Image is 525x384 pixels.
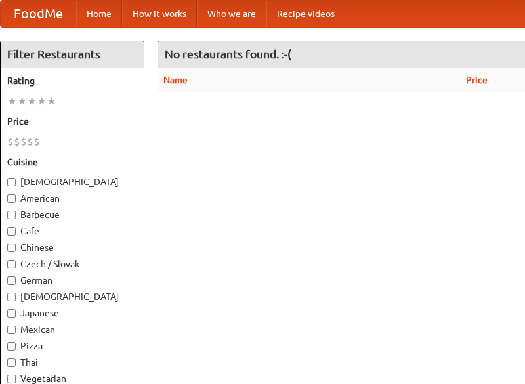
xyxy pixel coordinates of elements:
label: Mexican [7,323,137,336]
a: FoodMe [1,1,76,27]
a: How it works [122,1,197,27]
ng-pluralize: No restaurants found. :-( [165,48,291,60]
h4: Filter Restaurants [1,41,144,68]
label: Thai [7,356,137,369]
li: ★ [27,94,37,108]
input: [DEMOGRAPHIC_DATA] [7,178,16,186]
li: ★ [47,94,56,108]
label: Cafe [7,224,137,238]
label: [DEMOGRAPHIC_DATA] [7,290,137,303]
input: Czech / Slovak [7,260,16,268]
label: American [7,192,137,205]
input: Vegetarian [7,375,16,383]
label: Japanese [7,307,137,320]
input: German [7,276,16,285]
input: Thai [7,358,16,367]
input: Pizza [7,342,16,351]
input: Barbecue [7,211,16,219]
li: $ [7,135,14,149]
input: Chinese [7,244,16,252]
label: [DEMOGRAPHIC_DATA] [7,175,137,188]
h5: Price [7,115,137,128]
label: Czech / Slovak [7,257,137,270]
a: Name [163,75,188,85]
li: ★ [7,94,17,108]
input: American [7,194,16,203]
li: ★ [37,94,47,108]
a: Who we are [197,1,266,27]
label: Barbecue [7,208,137,221]
label: German [7,274,137,287]
a: Recipe videos [266,1,345,27]
li: $ [20,135,27,149]
h5: Cuisine [7,156,137,169]
input: Mexican [7,326,16,334]
li: $ [27,135,33,149]
label: Chinese [7,241,137,254]
a: Home [76,1,122,27]
label: Pizza [7,339,137,352]
input: Japanese [7,309,16,318]
a: Price [466,75,488,85]
h5: Rating [7,74,137,87]
input: [DEMOGRAPHIC_DATA] [7,293,16,301]
li: ★ [17,94,27,108]
input: Cafe [7,227,16,236]
li: $ [14,135,20,149]
li: $ [33,135,40,149]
